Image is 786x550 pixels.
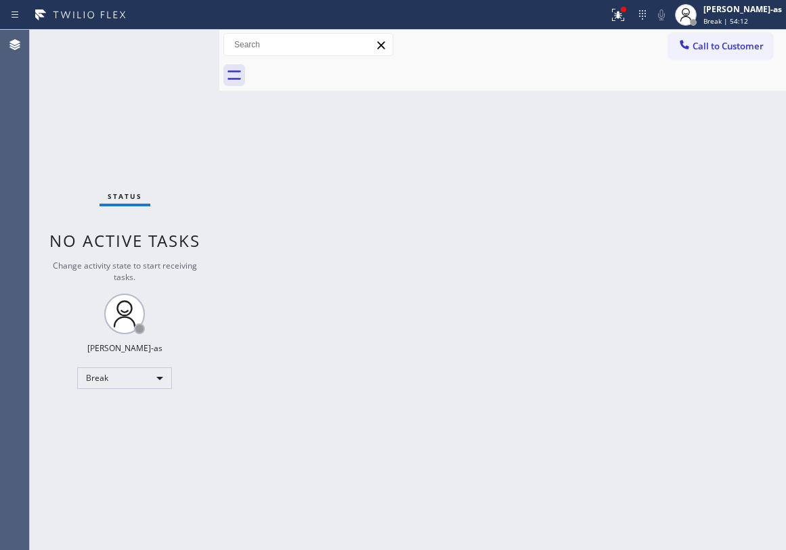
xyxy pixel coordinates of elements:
[77,367,172,389] div: Break
[49,229,200,252] span: No active tasks
[693,40,764,52] span: Call to Customer
[703,3,782,15] div: [PERSON_NAME]-as
[652,5,671,24] button: Mute
[703,16,748,26] span: Break | 54:12
[108,191,142,201] span: Status
[224,34,393,55] input: Search
[87,342,162,354] div: [PERSON_NAME]-as
[53,260,197,283] span: Change activity state to start receiving tasks.
[669,33,772,59] button: Call to Customer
